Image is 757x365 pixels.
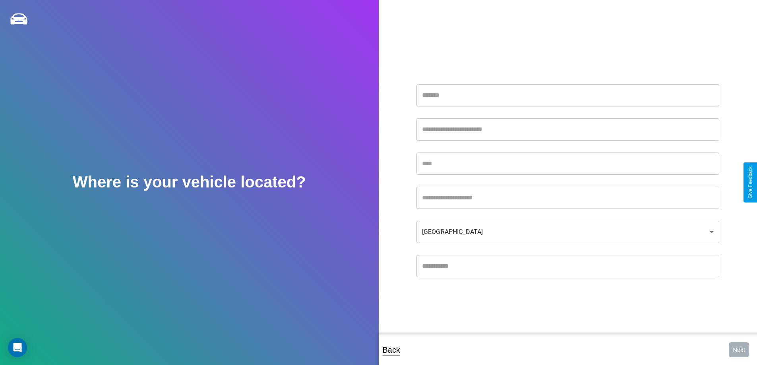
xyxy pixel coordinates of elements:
[383,343,400,357] p: Back
[8,338,27,357] div: Open Intercom Messenger
[747,166,753,199] div: Give Feedback
[416,221,719,243] div: [GEOGRAPHIC_DATA]
[729,342,749,357] button: Next
[73,173,306,191] h2: Where is your vehicle located?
